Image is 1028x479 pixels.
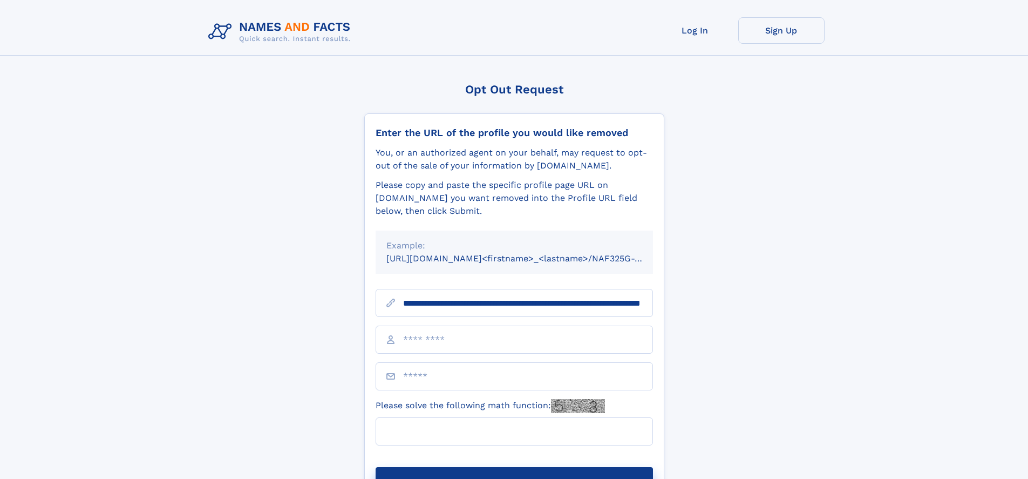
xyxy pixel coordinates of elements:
[386,239,642,252] div: Example:
[364,83,664,96] div: Opt Out Request
[652,17,738,44] a: Log In
[376,127,653,139] div: Enter the URL of the profile you would like removed
[204,17,359,46] img: Logo Names and Facts
[376,179,653,218] div: Please copy and paste the specific profile page URL on [DOMAIN_NAME] you want removed into the Pr...
[738,17,825,44] a: Sign Up
[386,253,673,264] small: [URL][DOMAIN_NAME]<firstname>_<lastname>/NAF325G-xxxxxxxx
[376,146,653,172] div: You, or an authorized agent on your behalf, may request to opt-out of the sale of your informatio...
[376,399,605,413] label: Please solve the following math function:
